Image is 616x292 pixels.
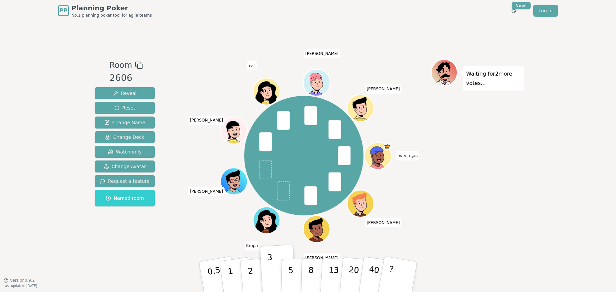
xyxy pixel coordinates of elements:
[10,278,35,283] span: Version 0.9.2
[365,143,391,168] button: Click to change your avatar
[247,61,257,70] span: Click to change your name
[95,87,155,99] button: Reveal
[304,253,340,263] span: Click to change your name
[188,116,225,125] span: Click to change your name
[95,131,155,143] button: Change Deck
[245,241,259,250] span: Click to change your name
[512,2,531,9] div: New!
[58,3,152,18] a: PPPlanning PokerNo.1 planning poker tool for agile teams
[71,13,152,18] span: No.1 planning poker tool for agile teams
[113,90,137,97] span: Reveal
[267,253,274,289] p: 3
[466,69,521,88] p: Waiting for 2 more votes...
[109,71,143,85] div: 2606
[100,178,150,184] span: Request a feature
[365,218,402,227] span: Click to change your name
[95,146,155,158] button: Watch only
[95,160,155,172] button: Change Avatar
[365,84,402,94] span: Click to change your name
[105,134,144,141] span: Change Deck
[95,117,155,129] button: Change Name
[3,284,37,288] span: Last updated: [DATE]
[95,102,155,114] button: Reset
[114,105,135,111] span: Reset
[396,151,419,160] span: Click to change your name
[188,186,225,196] span: Click to change your name
[95,190,155,206] button: Named room
[533,5,558,17] a: Log in
[104,163,146,170] span: Change Avatar
[3,278,35,283] button: Version0.9.2
[95,175,155,187] button: Request a feature
[304,49,340,58] span: Click to change your name
[384,143,391,150] span: marco is the host
[109,59,132,71] span: Room
[410,155,418,158] span: (you)
[71,3,152,13] span: Planning Poker
[508,5,520,17] button: New!
[106,195,144,201] span: Named room
[108,148,142,155] span: Watch only
[104,119,145,126] span: Change Name
[59,7,67,15] span: PP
